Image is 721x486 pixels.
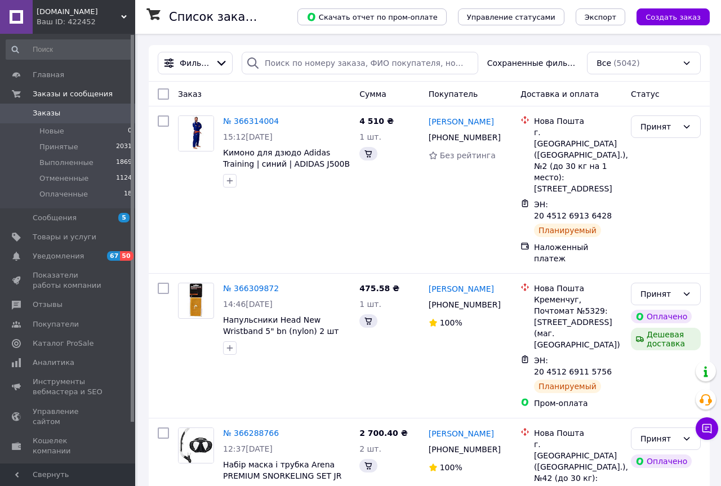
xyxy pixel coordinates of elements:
span: Сохраненные фильтры: [487,57,578,69]
span: 5 [118,213,130,222]
button: Чат с покупателем [696,417,718,440]
div: Наложенный платеж [534,242,622,264]
div: Принят [640,121,678,133]
span: Управление статусами [467,13,555,21]
div: Оплачено [631,310,692,323]
a: № 366288766 [223,429,279,438]
a: Кимоно для дзюдо Adidas Training | синий | ADIDAS J500B [223,148,350,168]
a: [PERSON_NAME] [429,116,494,127]
span: Принятые [39,142,78,152]
span: 4 510 ₴ [359,117,394,126]
span: Аналитика [33,358,74,368]
div: Дешевая доставка [631,328,701,350]
span: Сумма [359,90,386,99]
span: 0 [128,126,132,136]
a: Создать заказ [625,12,710,21]
div: Пром-оплата [534,398,622,409]
span: Покупатели [33,319,79,329]
span: Показатели работы компании [33,270,104,291]
span: 100% [440,318,462,327]
div: Ваш ID: 422452 [37,17,135,27]
span: Кошелек компании [33,436,104,456]
img: Фото товару [188,283,204,318]
span: 14:46[DATE] [223,300,273,309]
span: 1 шт. [359,132,381,141]
span: 1869 [116,158,132,168]
a: Фото товару [178,427,214,463]
span: 50 [120,251,133,261]
input: Поиск [6,39,133,60]
div: Оплачено [631,454,692,468]
span: Отзывы [33,300,63,310]
span: Главная [33,70,64,80]
span: 475.58 ₴ [359,284,399,293]
span: ukrsport.com.ua [37,7,121,17]
span: Заказы и сообщения [33,89,113,99]
span: Фильтры [180,57,211,69]
a: № 366309872 [223,284,279,293]
h1: Список заказов [169,10,266,24]
span: Новые [39,126,64,136]
button: Управление статусами [458,8,564,25]
button: Создать заказ [637,8,710,25]
span: (5042) [613,59,640,68]
span: Товары и услуги [33,232,96,242]
div: [PHONE_NUMBER] [426,442,502,457]
span: Заказ [178,90,202,99]
div: [PHONE_NUMBER] [426,297,502,313]
span: ЭН: 20 4512 6911 5756 [534,356,612,376]
span: Уведомления [33,251,84,261]
span: 2 700.40 ₴ [359,429,408,438]
span: Сообщения [33,213,77,223]
span: Заказы [33,108,60,118]
div: Принят [640,288,678,300]
span: ЭН: 20 4512 6913 6428 [534,200,612,220]
span: 67 [107,251,120,261]
a: № 366314004 [223,117,279,126]
span: 2 шт. [359,444,381,453]
button: Экспорт [576,8,625,25]
span: Инструменты вебмастера и SEO [33,377,104,397]
span: Выполненные [39,158,94,168]
span: 15:12[DATE] [223,132,273,141]
span: Скачать отчет по пром-оплате [306,12,438,22]
span: Каталог ProSale [33,338,94,349]
img: Фото товару [179,116,213,151]
div: Нова Пошта [534,283,622,294]
div: Принят [640,433,678,445]
span: Доставка и оплата [520,90,599,99]
span: 1 шт. [359,300,381,309]
span: 18 [124,189,132,199]
span: 12:37[DATE] [223,444,273,453]
a: [PERSON_NAME] [429,283,494,295]
span: Управление сайтом [33,407,104,427]
button: Скачать отчет по пром-оплате [297,8,447,25]
span: Создать заказ [646,13,701,21]
a: Фото товару [178,115,214,151]
div: Нова Пошта [534,115,622,127]
div: Нова Пошта [534,427,622,439]
div: Планируемый [534,380,601,393]
div: Планируемый [534,224,601,237]
div: г. [GEOGRAPHIC_DATA] ([GEOGRAPHIC_DATA].), №2 (до 30 кг на 1 место): [STREET_ADDRESS] [534,127,622,194]
a: Напульсники Head New Wristband 5" bn (nylon) 2 шт original Акція Знижка [223,315,339,347]
span: Без рейтинга [440,151,496,160]
a: [PERSON_NAME] [429,428,494,439]
img: Фото товару [179,428,213,463]
span: Статус [631,90,660,99]
span: Все [597,57,611,69]
span: Оплаченные [39,189,88,199]
span: Отмененные [39,173,88,184]
span: 1124 [116,173,132,184]
div: Кременчуг, Почтомат №5329: [STREET_ADDRESS] (маг. [GEOGRAPHIC_DATA]) [534,294,622,350]
span: 2031 [116,142,132,152]
span: Покупатель [429,90,478,99]
a: Фото товару [178,283,214,319]
input: Поиск по номеру заказа, ФИО покупателя, номеру телефона, Email, номеру накладной [242,52,478,74]
span: Экспорт [585,13,616,21]
span: 100% [440,463,462,472]
div: [PHONE_NUMBER] [426,130,502,145]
